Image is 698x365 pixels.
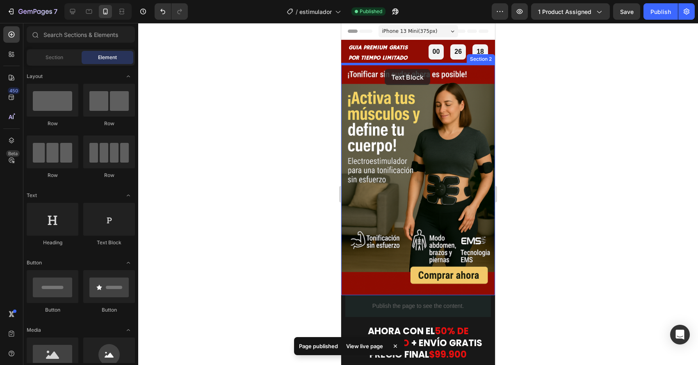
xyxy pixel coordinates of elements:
div: Undo/Redo [155,3,188,20]
span: Text [27,192,37,199]
iframe: Design area [341,23,495,365]
span: Toggle open [122,256,135,269]
div: Open Intercom Messenger [670,325,690,344]
button: Publish [643,3,678,20]
div: Publish [650,7,671,16]
span: Layout [27,73,43,80]
span: Toggle open [122,189,135,202]
span: Section [46,54,63,61]
span: Button [27,259,42,266]
span: estimulador [299,7,332,16]
div: 450 [8,87,20,94]
button: Save [613,3,640,20]
div: Heading [27,239,78,246]
span: Save [620,8,634,15]
p: 7 [54,7,57,16]
div: Button [83,306,135,314]
input: Search Sections & Elements [27,26,135,43]
button: 7 [3,3,61,20]
button: 1 product assigned [531,3,610,20]
span: Toggle open [122,70,135,83]
span: / [296,7,298,16]
div: Text Block [83,239,135,246]
div: Row [83,172,135,179]
span: Toggle open [122,324,135,337]
span: Published [360,8,382,15]
div: Row [83,120,135,127]
div: Beta [6,150,20,157]
span: 1 product assigned [538,7,591,16]
span: Element [98,54,117,61]
div: View live page [341,340,388,352]
span: Media [27,326,41,334]
div: Button [27,306,78,314]
p: Page published [299,342,338,350]
div: Row [27,120,78,127]
div: Row [27,172,78,179]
